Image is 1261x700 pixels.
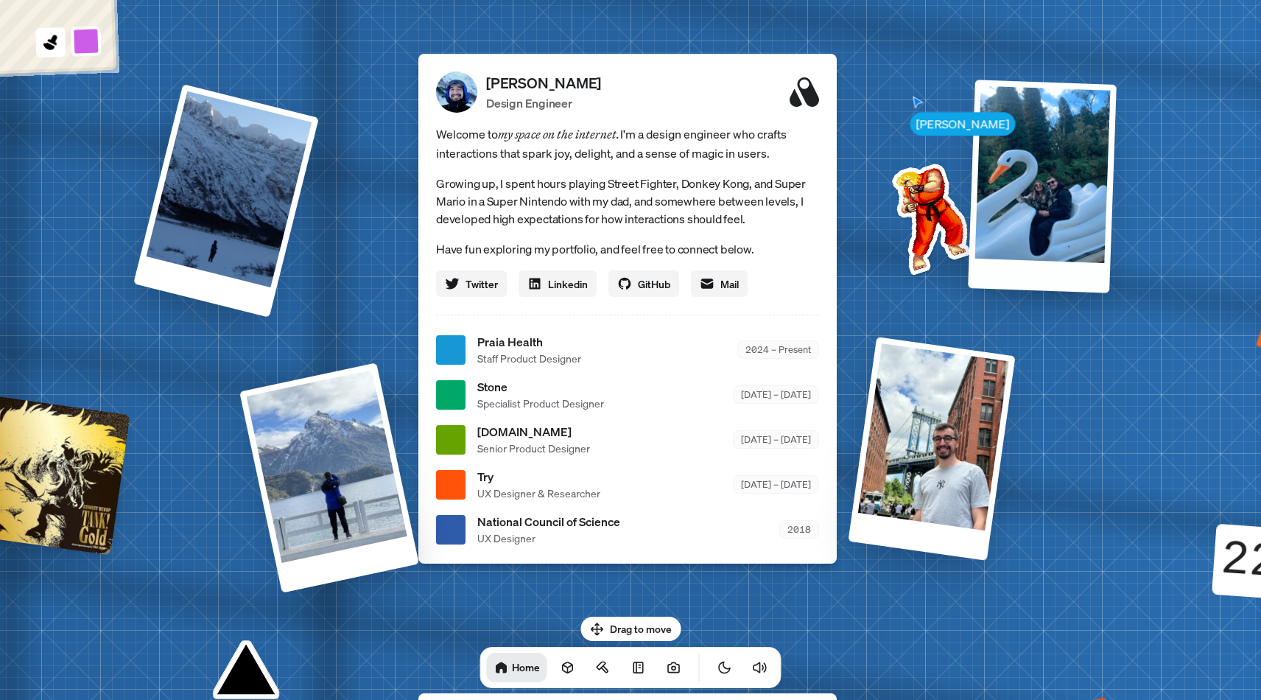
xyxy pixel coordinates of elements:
[477,333,581,351] span: Praia Health
[477,396,604,411] span: Specialist Product Designer
[498,127,620,141] em: my space on the internet.
[477,441,590,456] span: Senior Product Designer
[436,175,819,228] p: Growing up, I spent hours playing Street Fighter, Donkey Kong, and Super Mario in a Super Nintend...
[737,340,819,359] div: 2024 – Present
[477,423,590,441] span: [DOMAIN_NAME]
[436,125,819,163] span: Welcome to I'm a design engineer who crafts interactions that spark joy, delight, and a sense of ...
[854,141,1002,290] img: Profile example
[477,513,620,531] span: National Council of Science
[486,94,601,112] p: Design Engineer
[477,351,581,366] span: Staff Product Designer
[733,385,819,404] div: [DATE] – [DATE]
[477,531,620,546] span: UX Designer
[638,276,670,292] span: GitHub
[477,486,600,501] span: UX Designer & Researcher
[487,653,547,682] a: Home
[436,239,819,259] p: Have fun exploring my portfolio, and feel free to connect below.
[720,276,739,292] span: Mail
[733,475,819,494] div: [DATE] – [DATE]
[779,520,819,539] div: 2018
[710,653,740,682] button: Toggle Theme
[477,468,600,486] span: Try
[548,276,588,292] span: Linkedin
[436,270,507,297] a: Twitter
[466,276,498,292] span: Twitter
[519,270,597,297] a: Linkedin
[512,660,540,674] h1: Home
[745,653,775,682] button: Toggle Audio
[477,378,604,396] span: Stone
[436,71,477,113] img: Profile Picture
[733,430,819,449] div: [DATE] – [DATE]
[486,72,601,94] p: [PERSON_NAME]
[608,270,679,297] a: GitHub
[691,270,748,297] a: Mail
